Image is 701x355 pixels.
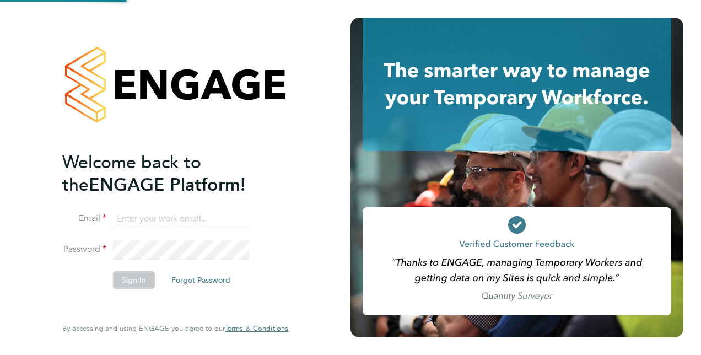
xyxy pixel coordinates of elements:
[163,271,239,289] button: Forgot Password
[62,152,201,196] span: Welcome back to the
[62,151,277,196] h2: ENGAGE Platform!
[62,324,288,333] span: By accessing and using ENGAGE you agree to our
[113,271,155,289] button: Sign In
[113,209,249,229] input: Enter your work email...
[62,213,106,224] label: Email
[62,244,106,255] label: Password
[225,324,288,333] a: Terms & Conditions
